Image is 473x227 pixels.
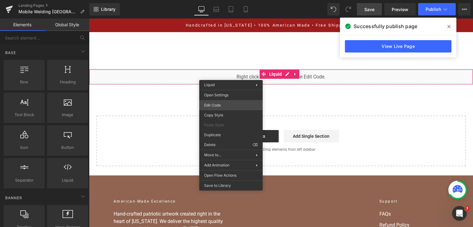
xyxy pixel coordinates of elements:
a: Preview [384,3,416,15]
a: FAQs [290,192,359,199]
span: Copy Style [204,112,258,118]
button: More [458,3,471,15]
a: Global Style [45,19,89,31]
a: New Library [89,3,120,15]
span: Liquid [179,51,195,60]
span: Liquid [204,82,215,87]
span: Save [364,6,374,13]
span: Banner [5,195,23,201]
span: Heading [49,79,86,85]
span: Move to... [204,152,256,158]
button: Undo [327,3,340,15]
span: Library [101,6,115,12]
span: Button [49,144,86,151]
span: Base [5,50,17,56]
span: Icon [6,144,43,151]
span: Save to Library [204,183,258,188]
button: Publish [418,3,456,15]
span: Add Animation [204,162,256,168]
span: Duplicate [204,132,258,138]
a: Desktop [194,3,209,15]
a: Add Single Section [195,111,250,124]
h2: American-Made Excellence [25,180,142,186]
button: Redo [342,3,354,15]
span: Preview [392,6,408,13]
a: Explore Blocks [134,111,190,124]
a: Handcrafted in [US_STATE] • 100% American Made • Free Shipping Over $100 [97,4,287,9]
span: 3 [465,206,470,211]
a: Expand / Collapse [203,51,211,60]
a: Mobile [238,3,253,15]
span: Open Settings [204,92,258,98]
a: Landing Pages [18,3,89,8]
a: Tablet [224,3,238,15]
span: Publish [426,7,441,12]
span: Edit Code [204,103,258,108]
span: Delete [204,142,253,148]
span: Successfully publish page [354,23,417,30]
span: Separator [6,177,43,183]
p: Hand-crafted patriotic artwork created right in the heart of [US_STATE]. We deliver the highest q... [25,192,142,214]
span: Row [6,79,43,85]
span: Mobile Welding [GEOGRAPHIC_DATA] [18,9,78,14]
h2: Support [290,180,359,186]
span: ⌫ [253,142,258,148]
a: Laptop [209,3,224,15]
iframe: Intercom live chat [452,206,467,221]
span: Image [49,111,86,118]
span: Paste Style [204,122,258,128]
span: Liquid [49,177,86,183]
a: Refund Policy [290,203,359,210]
p: or Drag & Drop elements from left sidebar [17,129,367,133]
a: View Live Page [345,40,451,53]
span: Text Block [6,111,43,118]
span: Open Flow Actions [204,173,258,178]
